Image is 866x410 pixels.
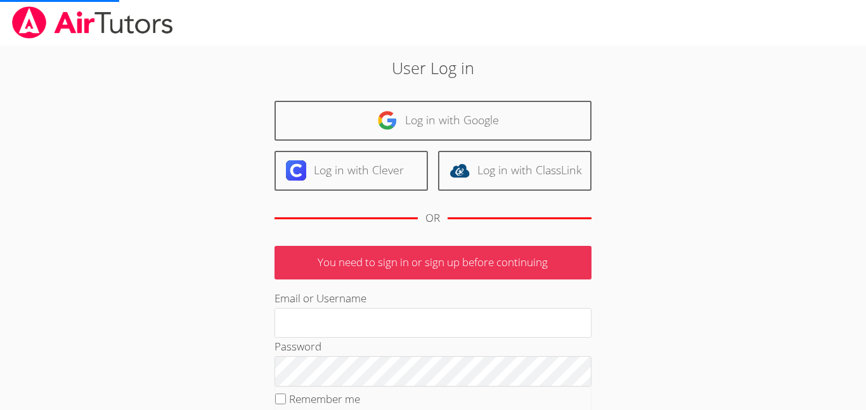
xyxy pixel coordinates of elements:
[11,6,174,39] img: airtutors_banner-c4298cdbf04f3fff15de1276eac7730deb9818008684d7c2e4769d2f7ddbe033.png
[275,246,591,279] p: You need to sign in or sign up before continuing
[275,339,321,354] label: Password
[289,392,360,406] label: Remember me
[449,160,470,181] img: classlink-logo-d6bb404cc1216ec64c9a2012d9dc4662098be43eaf13dc465df04b49fa7ab582.svg
[438,151,591,191] a: Log in with ClassLink
[425,209,440,227] div: OR
[199,56,667,80] h2: User Log in
[275,101,591,141] a: Log in with Google
[377,110,397,131] img: google-logo-50288ca7cdecda66e5e0955fdab243c47b7ad437acaf1139b6f446037453330a.svg
[275,151,428,191] a: Log in with Clever
[286,160,306,181] img: clever-logo-6eab21bc6e7a338710f1a6ff85c0baf02591cd810cc4098c63d3a4b26e2feb20.svg
[275,291,366,305] label: Email or Username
